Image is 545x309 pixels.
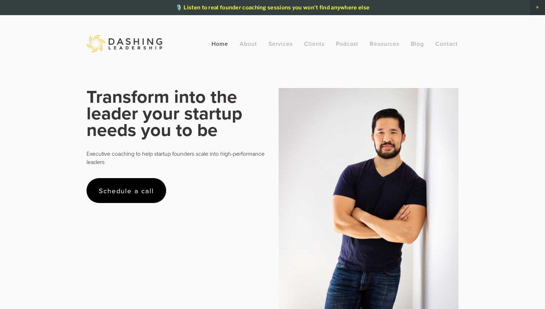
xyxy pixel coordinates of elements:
a: Schedule a call [87,178,166,203]
p: Executive coaching to help startup founders scale into high-performance leaders [87,150,266,166]
a: Home [212,37,228,50]
a: About [240,37,257,50]
a: Services [269,37,293,50]
a: Blog [411,37,424,50]
a: Resources [370,40,399,48]
a: Clients [304,37,324,50]
img: Dashing Leadership [87,35,162,52]
a: Contact [435,37,458,50]
strong: Transform into the leader your startup needs you to be [87,83,247,142]
a: Podcast [336,37,358,50]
